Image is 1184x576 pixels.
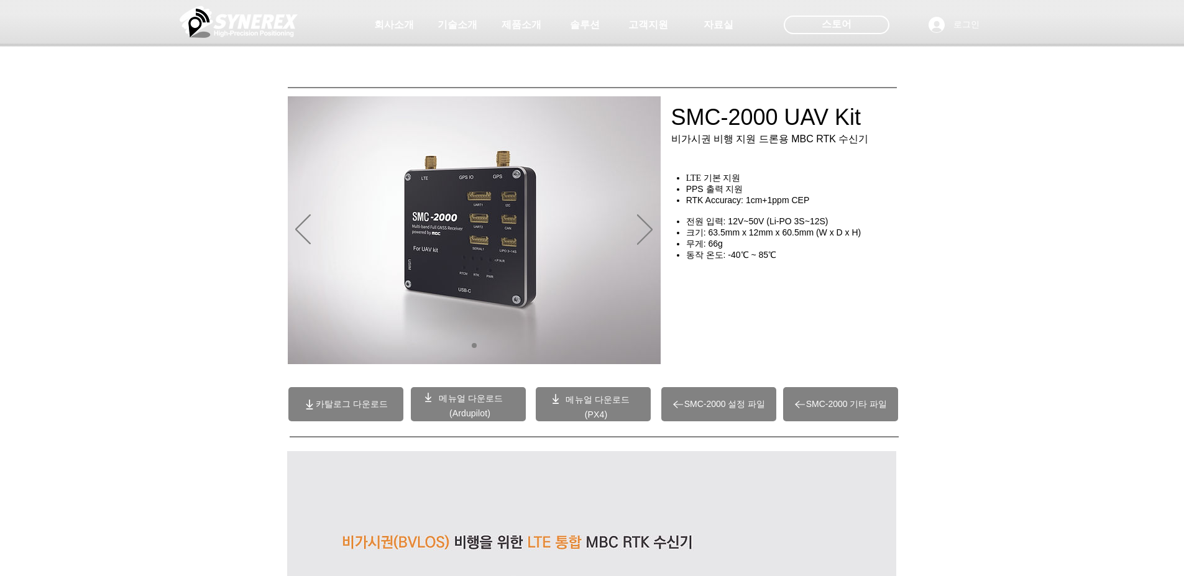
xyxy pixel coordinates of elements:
[426,12,489,37] a: 기술소개
[439,393,503,403] a: 메뉴얼 다운로드
[686,195,810,205] span: RTK Accuracy: 1cm+1ppm CEP
[617,12,679,37] a: 고객지원
[661,387,776,421] a: SMC-2000 설정 파일
[686,250,776,260] span: 동작 온도: -40℃ ~ 85℃
[180,3,298,40] img: 씨너렉스_White_simbol_대지 1.png
[784,16,889,34] div: 스토어
[449,408,490,418] a: (Ardupilot)
[502,19,541,32] span: 제품소개
[920,13,988,37] button: 로그인
[687,12,750,37] a: 자료실
[554,12,616,37] a: 솔루션
[637,214,653,247] button: 다음
[686,216,828,226] span: 전원 입력: 12V~50V (Li-PO 3S~12S)
[295,214,311,247] button: 이전
[490,12,553,37] a: 제품소개
[1041,523,1184,576] iframe: Wix Chat
[570,19,600,32] span: 솔루션
[585,409,608,419] a: (PX4)
[288,96,661,364] div: 슬라이드쇼
[467,343,481,348] nav: 슬라이드
[806,399,888,410] span: SMC-2000 기타 파일
[628,19,668,32] span: 고객지원
[438,19,477,32] span: 기술소개
[472,343,477,348] a: 01
[704,19,733,32] span: 자료실
[686,239,723,249] span: 무게: 66g
[288,387,403,421] a: 카탈로그 다운로드
[949,19,984,31] span: 로그인
[684,399,766,410] span: SMC-2000 설정 파일
[316,399,388,410] span: 카탈로그 다운로드
[822,17,851,31] span: 스토어
[288,96,661,364] img: SMC2000.jpg
[374,19,414,32] span: 회사소개
[783,387,898,421] a: SMC-2000 기타 파일
[363,12,425,37] a: 회사소개
[566,395,630,405] a: 메뉴얼 다운로드
[686,227,861,237] span: 크기: 63.5mm x 12mm x 60.5mm (W x D x H)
